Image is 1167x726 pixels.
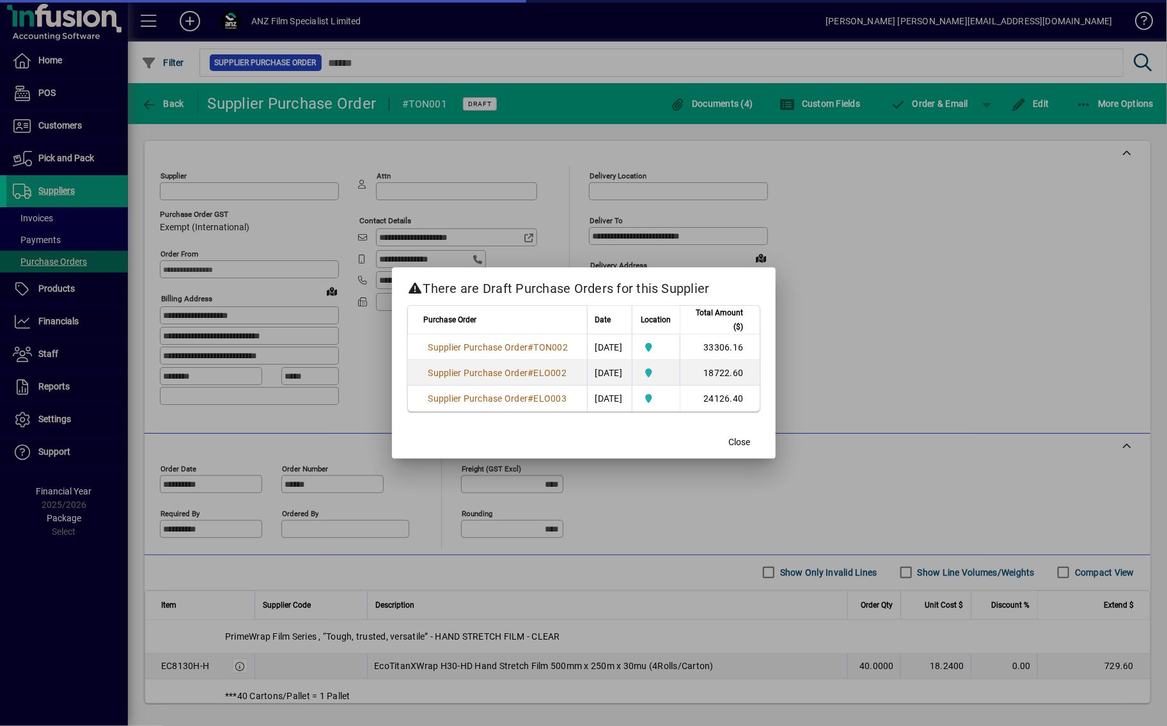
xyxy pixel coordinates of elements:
[640,366,672,380] span: AKL Warehouse
[528,393,533,404] span: #
[428,393,528,404] span: Supplier Purchase Order
[392,267,776,304] h2: There are Draft Purchase Orders for this Supplier
[424,391,572,406] a: Supplier Purchase Order#ELO003
[595,313,611,327] span: Date
[424,340,573,354] a: Supplier Purchase Order#TON002
[641,313,671,327] span: Location
[640,340,672,354] span: AKL Warehouse
[428,342,528,352] span: Supplier Purchase Order
[528,342,533,352] span: #
[528,368,533,378] span: #
[424,313,477,327] span: Purchase Order
[680,360,760,386] td: 18722.60
[640,391,672,406] span: AKL Warehouse
[680,386,760,411] td: 24126.40
[424,366,572,380] a: Supplier Purchase Order#ELO002
[534,393,567,404] span: ELO003
[587,386,632,411] td: [DATE]
[719,430,760,454] button: Close
[587,335,632,360] td: [DATE]
[688,306,744,334] span: Total Amount ($)
[534,342,568,352] span: TON002
[680,335,760,360] td: 33306.16
[428,368,528,378] span: Supplier Purchase Order
[534,368,567,378] span: ELO002
[587,360,632,386] td: [DATE]
[729,436,751,449] span: Close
